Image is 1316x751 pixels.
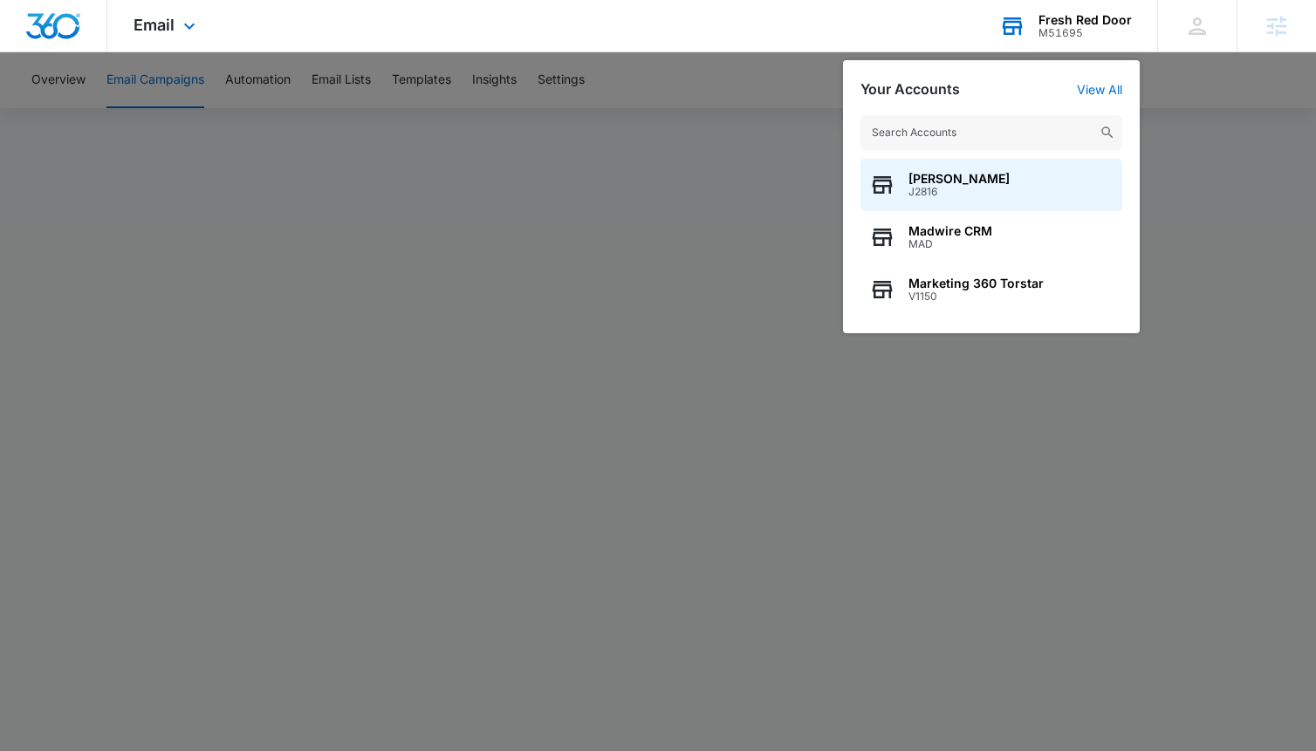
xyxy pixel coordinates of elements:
[860,263,1122,316] button: Marketing 360 TorstarV1150
[860,81,960,98] h2: Your Accounts
[860,115,1122,150] input: Search Accounts
[908,186,1010,198] span: J2816
[134,16,175,34] span: Email
[860,211,1122,263] button: Madwire CRMMAD
[908,277,1044,290] span: Marketing 360 Torstar
[1038,13,1132,27] div: account name
[1077,82,1122,97] a: View All
[908,290,1044,303] span: V1150
[1038,27,1132,39] div: account id
[860,159,1122,211] button: [PERSON_NAME]J2816
[908,224,992,238] span: Madwire CRM
[908,238,992,250] span: MAD
[908,172,1010,186] span: [PERSON_NAME]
